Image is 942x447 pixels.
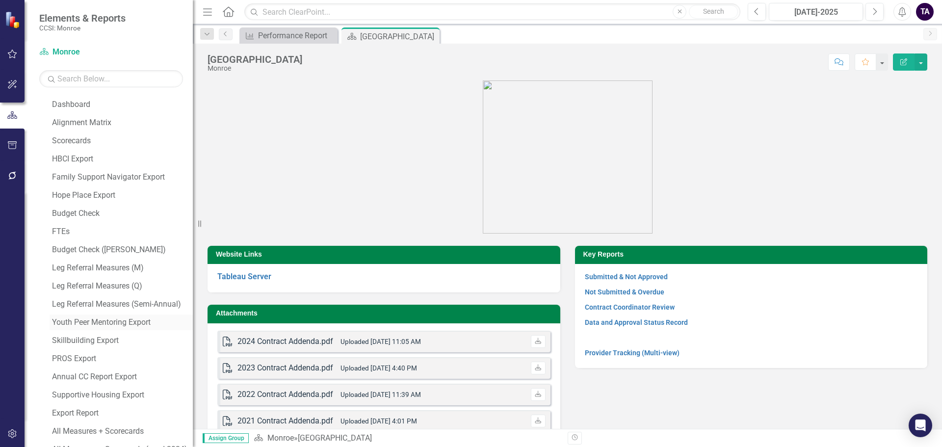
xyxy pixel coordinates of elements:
div: Skillbuilding Export [52,336,193,345]
div: [GEOGRAPHIC_DATA] [298,433,372,443]
div: Alignment Matrix [52,118,193,127]
small: CCSI: Monroe [39,24,126,32]
h3: Attachments [216,310,555,317]
a: All Measures + Scorecards [50,423,193,439]
input: Search Below... [39,70,183,87]
div: [DATE]-2025 [772,6,860,18]
div: Budget Check ([PERSON_NAME]) [52,245,193,254]
div: 2024 Contract Addenda.pdf [237,336,333,347]
div: [GEOGRAPHIC_DATA] [360,30,437,43]
div: Leg Referral Measures (M) [52,263,193,272]
a: FTEs [50,224,193,239]
div: FTEs [52,227,193,236]
small: Uploaded [DATE] 4:01 PM [340,417,417,425]
a: Scorecards [50,133,193,149]
div: Dashboard [52,100,193,109]
a: Annual CC Report Export [50,369,193,385]
span: Search [703,7,724,15]
button: [DATE]-2025 [769,3,863,21]
div: Hope Place Export [52,191,193,200]
a: Data and Approval Status Record [585,318,688,326]
div: Leg Referral Measures (Q) [52,282,193,290]
a: Family Support Navigator Export [50,169,193,185]
h3: Website Links [216,251,555,258]
div: All Measures + Scorecards [52,427,193,436]
span: Assign Group [203,433,249,443]
a: Monroe [39,47,162,58]
a: Monroe [267,433,294,443]
span: Elements & Reports [39,12,126,24]
a: Performance Report [242,29,335,42]
div: Performance Report [258,29,335,42]
a: Youth Peer Mentoring Export [50,315,193,330]
div: Monroe [208,65,302,72]
small: Uploaded [DATE] 4:40 PM [340,364,417,372]
div: 2023 Contract Addenda.pdf [237,363,333,374]
a: Contract Coordinator Review [585,303,675,311]
a: Leg Referral Measures (Q) [50,278,193,294]
input: Search ClearPoint... [244,3,740,21]
a: PROS Export [50,351,193,367]
div: Family Support Navigator Export [52,173,193,182]
a: Leg Referral Measures (M) [50,260,193,276]
img: OMH%20Logo_Green%202024%20Stacked.png [483,80,653,234]
div: Youth Peer Mentoring Export [52,318,193,327]
a: Tableau Server [217,272,271,281]
a: Budget Check ([PERSON_NAME]) [50,242,193,258]
div: 2021 Contract Addenda.pdf [237,416,333,427]
div: Open Intercom Messenger [909,414,932,437]
h3: Key Reports [583,251,923,258]
a: Not Submitted & Overdue [585,288,664,296]
a: Skillbuilding Export [50,333,193,348]
div: Export Report [52,409,193,418]
div: » [254,433,560,444]
a: Dashboard [50,97,193,112]
div: Supportive Housing Export [52,391,193,399]
a: Provider Tracking (Multi-view) [585,349,680,357]
button: TA [916,3,934,21]
div: Annual CC Report Export [52,372,193,381]
a: Export Report [50,405,193,421]
div: PROS Export [52,354,193,363]
div: HBCI Export [52,155,193,163]
a: Alignment Matrix [50,115,193,131]
div: Scorecards [52,136,193,145]
small: Uploaded [DATE] 11:39 AM [340,391,421,398]
a: Submitted & Not Approved [585,273,668,281]
button: Search [689,5,738,19]
div: [GEOGRAPHIC_DATA] [208,54,302,65]
img: ClearPoint Strategy [5,11,22,28]
div: Leg Referral Measures (Semi-Annual) [52,300,193,309]
a: Leg Referral Measures (Semi-Annual) [50,296,193,312]
a: Hope Place Export [50,187,193,203]
a: Supportive Housing Export [50,387,193,403]
div: 2022 Contract Addenda.pdf [237,389,333,400]
small: Uploaded [DATE] 11:05 AM [340,338,421,345]
div: Budget Check [52,209,193,218]
a: HBCI Export [50,151,193,167]
a: Budget Check [50,206,193,221]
